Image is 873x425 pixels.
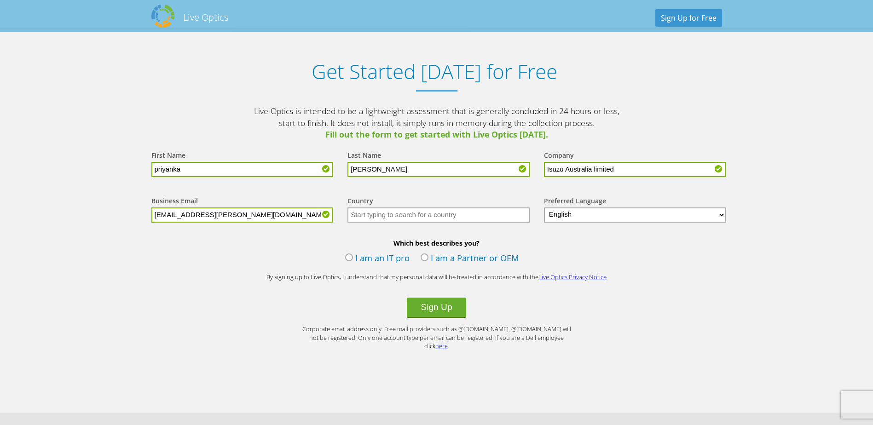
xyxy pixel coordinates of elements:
p: By signing up to Live Optics, I understand that my personal data will be treated in accordance wi... [253,273,621,281]
label: I am an IT pro [345,252,410,266]
a: Live Optics Privacy Notice [538,273,607,281]
button: Sign Up [407,298,466,318]
label: Country [347,196,373,207]
label: I am a Partner or OEM [421,252,519,266]
label: Company [544,151,574,162]
input: Start typing to search for a country [347,207,530,223]
b: Which best describes you? [142,239,731,247]
h2: Live Optics [183,11,228,23]
a: here [435,342,448,350]
h1: Get Started [DATE] for Free [142,60,727,83]
label: First Name [151,151,185,162]
span: Fill out the form to get started with Live Optics [DATE]. [253,129,621,141]
label: Business Email [151,196,198,207]
a: Sign Up for Free [655,9,722,27]
label: Last Name [347,151,381,162]
img: Dell Dpack [151,5,174,28]
p: Live Optics is intended to be a lightweight assessment that is generally concluded in 24 hours or... [253,105,621,141]
label: Preferred Language [544,196,606,207]
p: Corporate email address only. Free mail providers such as @[DOMAIN_NAME], @[DOMAIN_NAME] will not... [299,325,575,350]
